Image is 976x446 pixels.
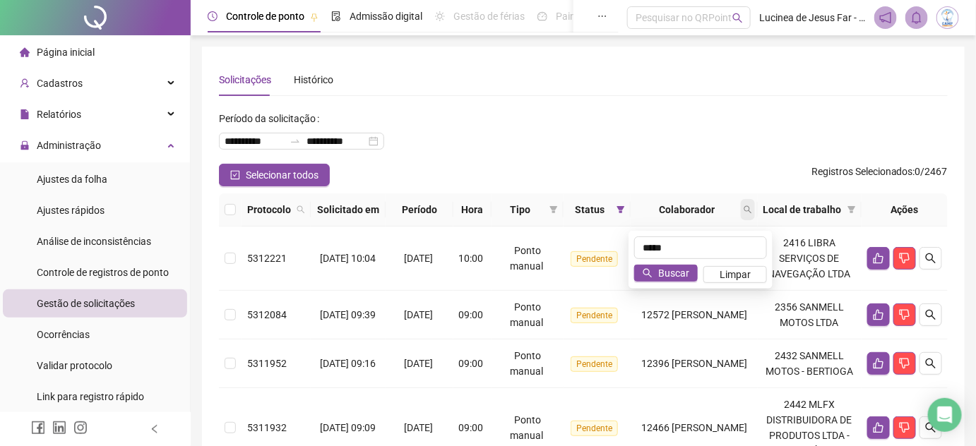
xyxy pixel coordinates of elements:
span: Ajustes da folha [37,174,107,185]
span: 5312084 [247,309,287,320]
span: Status [569,202,611,217]
span: Controle de ponto [226,11,304,22]
span: like [873,309,884,320]
span: 10:00 [459,253,484,264]
span: [DATE] [404,422,433,433]
span: 12466 [PERSON_NAME] [641,422,747,433]
span: 5311952 [247,358,287,369]
span: [DATE] 09:16 [320,358,376,369]
div: Solicitações [219,72,271,88]
span: 12572 [PERSON_NAME] [641,309,747,320]
span: dashboard [537,11,547,21]
span: left [150,424,160,434]
span: [DATE] 09:39 [320,309,376,320]
span: : 0 / 2467 [811,164,948,186]
span: like [873,358,884,369]
span: sun [435,11,445,21]
span: Admissão digital [350,11,422,22]
span: Controle de registros de ponto [37,267,169,278]
td: 2416 LIBRA SERVIÇOS DE NAVEGAÇÃO LTDA [758,227,862,291]
span: like [873,253,884,264]
button: Buscar [634,265,698,282]
img: 83834 [937,7,958,28]
span: Administração [37,140,101,151]
span: Painel do DP [556,11,611,22]
span: Buscar [658,265,689,281]
span: user-add [20,78,30,88]
span: Colaborador [636,202,738,217]
span: 5311932 [247,422,287,433]
button: Limpar [703,266,767,283]
span: [DATE] 10:04 [320,253,376,264]
span: Cadastros [37,78,83,89]
div: Ações [867,202,942,217]
span: filter [845,199,859,220]
span: dislike [899,253,910,264]
span: Gestão de solicitações [37,298,135,309]
span: Análise de inconsistências [37,236,151,247]
span: 09:00 [459,358,484,369]
span: filter [617,205,625,214]
span: [DATE] [404,253,433,264]
span: Pendente [571,308,618,323]
span: facebook [31,421,45,435]
span: 12396 [PERSON_NAME] [641,358,747,369]
span: search [925,422,936,433]
span: 09:00 [459,309,484,320]
span: dislike [899,309,910,320]
span: Relatórios [37,109,81,120]
span: search [925,309,936,320]
span: [DATE] 09:09 [320,422,376,433]
span: Ajustes rápidos [37,205,105,216]
span: search [925,358,936,369]
span: clock-circle [208,11,218,21]
button: Selecionar todos [219,164,330,186]
span: Pendente [571,421,618,436]
span: Lucinea de Jesus Far - [GEOGRAPHIC_DATA] [759,10,866,25]
th: Solicitado em [311,193,386,227]
span: Página inicial [37,47,95,58]
th: Período [386,193,453,227]
span: notification [879,11,892,24]
span: linkedin [52,421,66,435]
span: search [643,268,653,278]
span: swap-right [290,135,301,147]
span: Pendente [571,356,618,372]
span: [DATE] [404,358,433,369]
span: search [297,205,305,214]
span: Validar protocolo [37,360,112,371]
td: 2432 SANMELL MOTOS - BERTIOGA [758,339,862,388]
span: search [744,205,752,214]
div: Histórico [294,72,333,88]
div: Open Intercom Messenger [928,398,962,432]
label: Período da solicitação [219,107,325,130]
span: 09:00 [459,422,484,433]
span: search [925,253,936,264]
span: filter [549,205,558,214]
span: check-square [230,170,240,180]
span: Local de trabalho [763,202,842,217]
span: Ponto manual [510,301,543,328]
span: to [290,135,301,147]
td: 2356 SANMELL MOTOS LTDA [758,291,862,339]
span: Registros Selecionados [811,166,913,177]
span: file-done [331,11,341,21]
span: ellipsis [597,11,607,21]
th: Hora [453,193,492,227]
span: Tipo [497,202,544,217]
span: filter [847,205,856,214]
span: lock [20,140,30,150]
span: home [20,47,30,57]
span: Selecionar todos [246,167,319,183]
span: Link para registro rápido [37,391,144,402]
span: [DATE] [404,309,433,320]
span: like [873,422,884,433]
span: search [294,199,308,220]
span: Gestão de férias [453,11,525,22]
span: search [741,199,755,220]
span: Ponto manual [510,414,543,441]
span: file [20,109,30,119]
span: 5312221 [247,253,287,264]
span: pushpin [310,13,319,21]
span: dislike [899,358,910,369]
